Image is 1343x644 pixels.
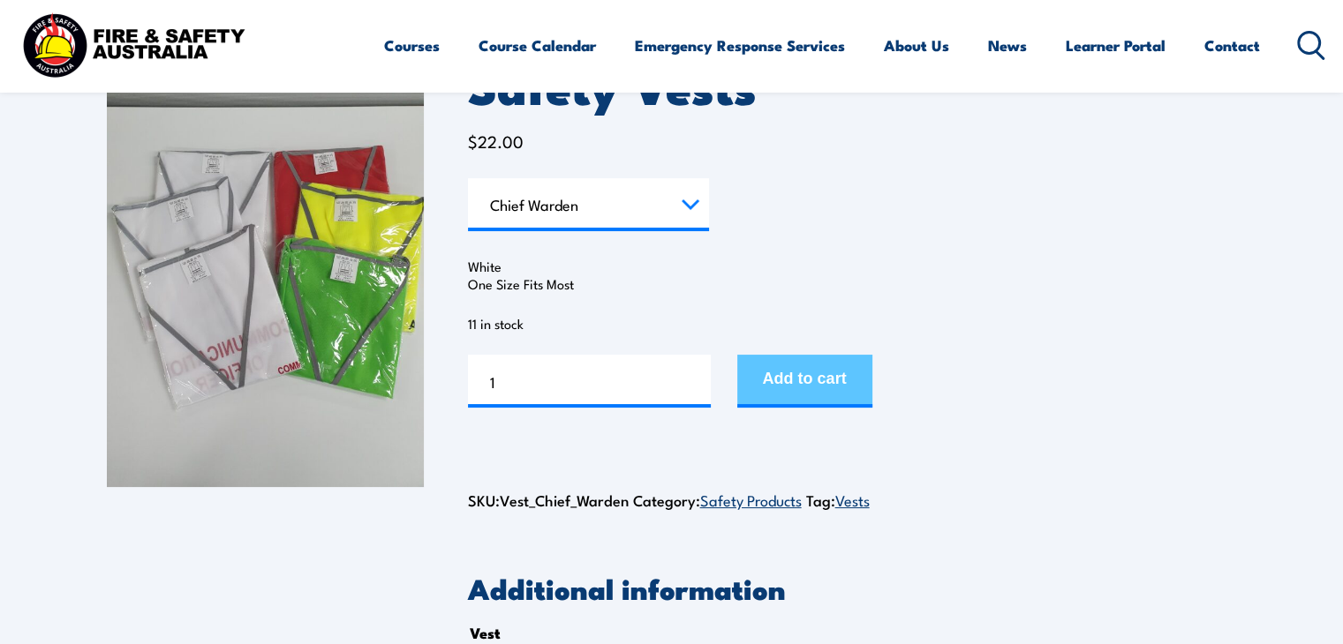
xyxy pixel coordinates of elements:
a: Course Calendar [479,22,596,69]
iframe: Secure express checkout frame [464,431,1241,480]
span: Vest_Chief_Warden [500,489,629,511]
img: 20230220_093531-scaled-1.jpg [107,64,424,487]
a: Contact [1204,22,1260,69]
p: 11 in stock [468,315,1237,333]
span: Tag: [806,489,870,511]
a: Vests [835,489,870,510]
a: Safety Products [700,489,802,510]
input: Product quantity [468,355,711,408]
a: About Us [884,22,949,69]
span: SKU: [468,489,629,511]
a: Courses [384,22,440,69]
a: Emergency Response Services [635,22,845,69]
bdi: 22.00 [468,129,524,153]
h1: Safety Vests [468,64,1237,106]
span: Category: [633,489,802,511]
h2: Additional information [468,575,1237,600]
button: Add to cart [737,355,872,408]
p: White One Size Fits Most [468,258,1237,293]
a: Learner Portal [1066,22,1166,69]
span: $ [468,129,478,153]
a: News [988,22,1027,69]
